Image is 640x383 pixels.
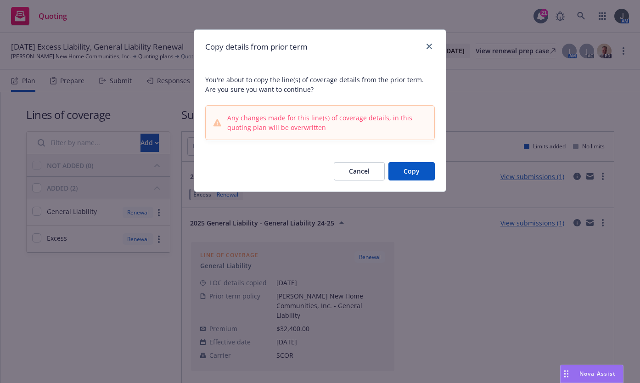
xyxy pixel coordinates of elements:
div: Drag to move [561,365,572,383]
h1: Copy details from prior term [205,41,308,53]
button: Cancel [334,162,385,180]
a: close [424,41,435,52]
span: Nova Assist [579,370,616,377]
span: Any changes made for this line(s) of coverage details, in this quoting plan will be overwritten [227,113,427,132]
button: Nova Assist [560,365,623,383]
button: Copy [388,162,435,180]
span: You're about to copy the line(s) of coverage details from the prior term. Are you sure you want t... [205,75,435,94]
